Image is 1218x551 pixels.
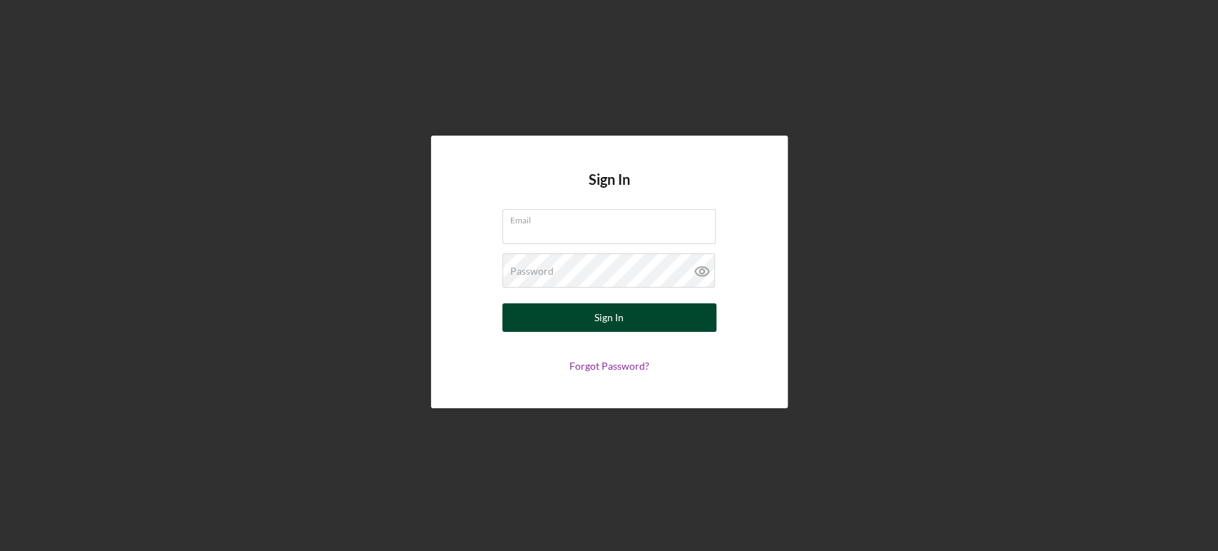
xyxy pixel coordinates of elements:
[569,360,649,372] a: Forgot Password?
[589,171,630,209] h4: Sign In
[594,303,624,332] div: Sign In
[502,303,716,332] button: Sign In
[510,266,554,277] label: Password
[510,210,716,226] label: Email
